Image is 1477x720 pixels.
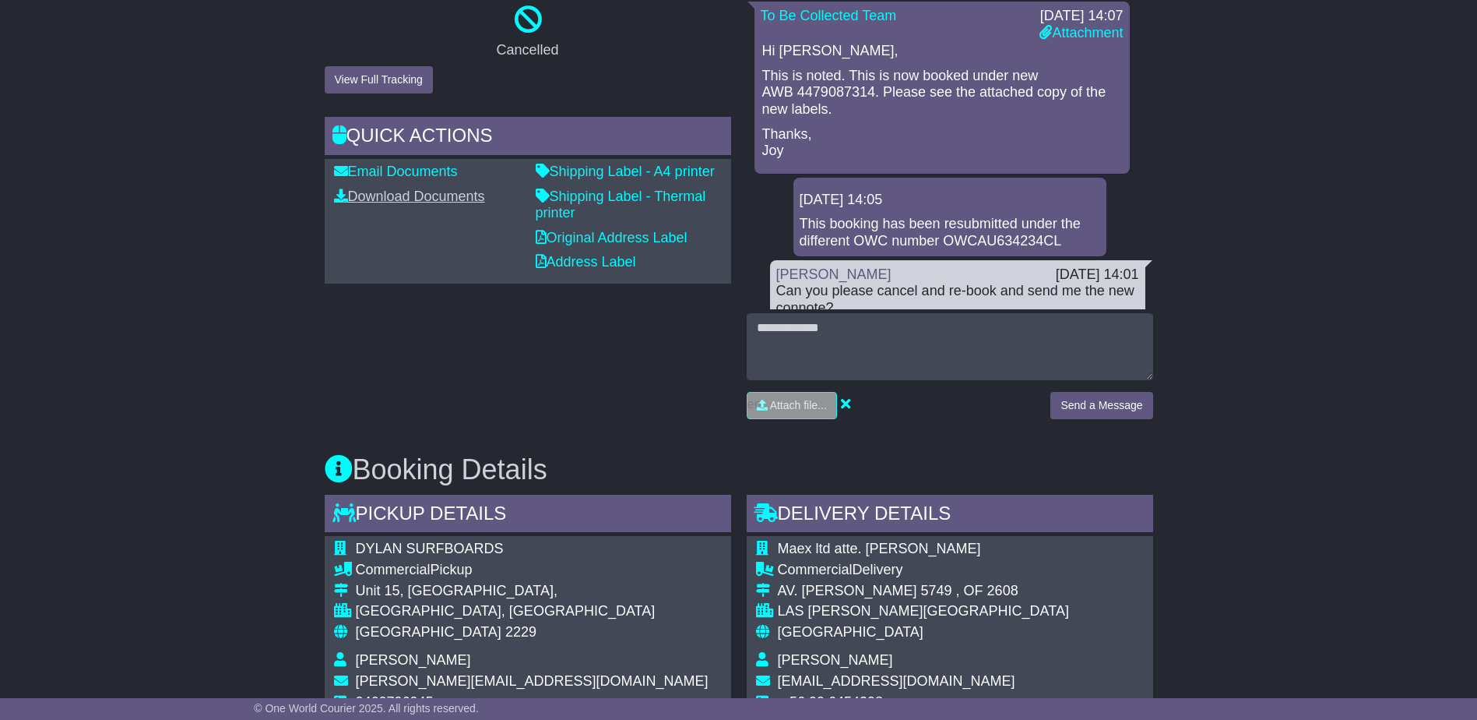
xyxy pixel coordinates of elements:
[1050,392,1152,419] button: Send a Message
[356,562,431,577] span: Commercial
[762,43,1122,60] p: Hi [PERSON_NAME],
[356,673,709,689] span: [PERSON_NAME][EMAIL_ADDRESS][DOMAIN_NAME]
[1056,266,1139,284] div: [DATE] 14:01
[356,541,504,556] span: DYLAN SURFBOARDS
[778,652,893,668] span: [PERSON_NAME]
[778,583,1069,600] div: AV. [PERSON_NAME] 5749 , OF 2608
[334,164,458,179] a: Email Documents
[1039,8,1123,25] div: [DATE] 14:07
[356,603,709,620] div: [GEOGRAPHIC_DATA], [GEOGRAPHIC_DATA]
[778,562,853,577] span: Commercial
[761,8,897,23] a: To Be Collected Team
[778,694,884,710] span: + 56 99 6454398
[325,42,731,59] p: Cancelled
[762,126,1122,160] p: Thanks, Joy
[356,624,501,640] span: [GEOGRAPHIC_DATA]
[778,541,981,556] span: Maex ltd atte. [PERSON_NAME]
[334,189,485,204] a: Download Documents
[505,624,536,640] span: 2229
[778,562,1069,579] div: Delivery
[325,495,731,537] div: Pickup Details
[325,66,433,94] button: View Full Tracking
[776,283,1139,316] div: Can you please cancel and re-book and send me the new connote?
[747,495,1153,537] div: Delivery Details
[325,454,1153,485] h3: Booking Details
[536,254,636,270] a: Address Label
[800,216,1100,249] div: This booking has been resubmitted under the different OWC number OWCAU634234CL
[254,702,479,715] span: © One World Courier 2025. All rights reserved.
[1039,25,1123,41] a: Attachment
[778,673,1015,689] span: [EMAIL_ADDRESS][DOMAIN_NAME]
[776,266,891,282] a: [PERSON_NAME]
[800,192,1100,209] div: [DATE] 14:05
[536,230,688,245] a: Original Address Label
[536,164,715,179] a: Shipping Label - A4 printer
[325,117,731,159] div: Quick Actions
[356,562,709,579] div: Pickup
[762,68,1122,118] p: This is noted. This is now booked under new AWB 4479087314. Please see the attached copy of the n...
[778,603,1069,620] div: LAS [PERSON_NAME][GEOGRAPHIC_DATA]
[778,624,923,640] span: [GEOGRAPHIC_DATA]
[536,189,706,221] a: Shipping Label - Thermal printer
[356,652,471,668] span: [PERSON_NAME]
[356,583,709,600] div: Unit 15, [GEOGRAPHIC_DATA],
[356,694,434,710] span: 0460796945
